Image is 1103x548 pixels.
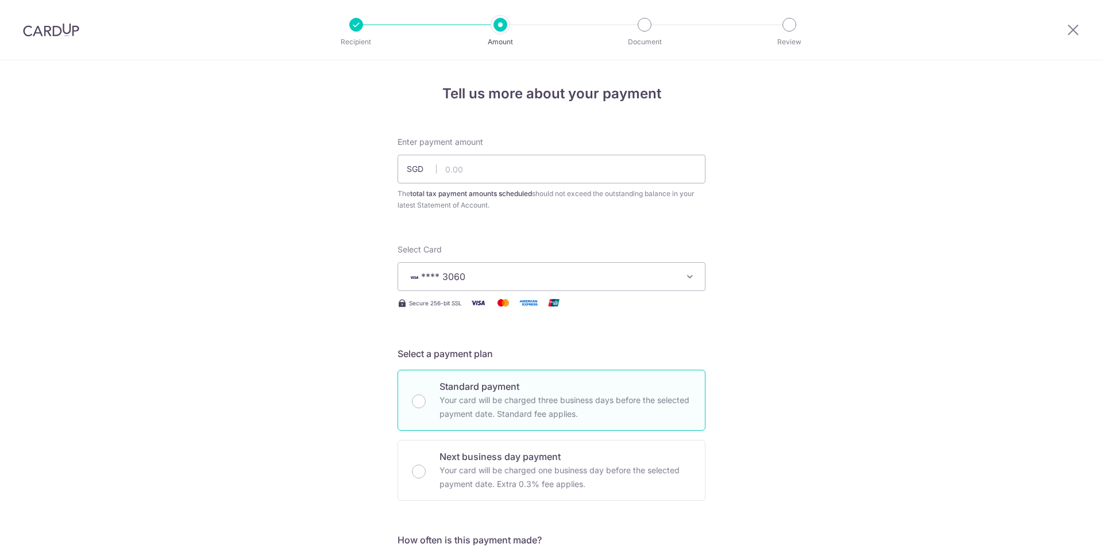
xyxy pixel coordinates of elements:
[398,155,705,183] input: 0.00
[398,136,483,148] span: Enter payment amount
[409,298,462,308] span: Secure 256-bit SSL
[439,450,691,463] p: Next business day payment
[602,36,687,48] p: Document
[458,36,543,48] p: Amount
[398,83,705,104] h4: Tell us more about your payment
[407,163,437,175] span: SGD
[439,380,691,393] p: Standard payment
[1029,513,1092,542] iframe: Opens a widget where you can find more information
[439,393,691,421] p: Your card will be charged three business days before the selected payment date. Standard fee appl...
[398,347,705,361] h5: Select a payment plan
[407,273,421,281] img: VISA
[398,244,442,254] span: translation missing: en.payables.payment_networks.credit_card.summary.labels.select_card
[439,463,691,491] p: Your card will be charged one business day before the selected payment date. Extra 0.3% fee applies.
[542,296,565,310] img: Union Pay
[466,296,489,310] img: Visa
[410,189,532,198] b: total tax payment amounts scheduled
[747,36,832,48] p: Review
[314,36,399,48] p: Recipient
[398,533,705,547] h5: How often is this payment made?
[398,188,705,211] div: The should not exceed the outstanding balance in your latest Statement of Account.
[492,296,515,310] img: Mastercard
[23,23,79,37] img: CardUp
[517,296,540,310] img: American Express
